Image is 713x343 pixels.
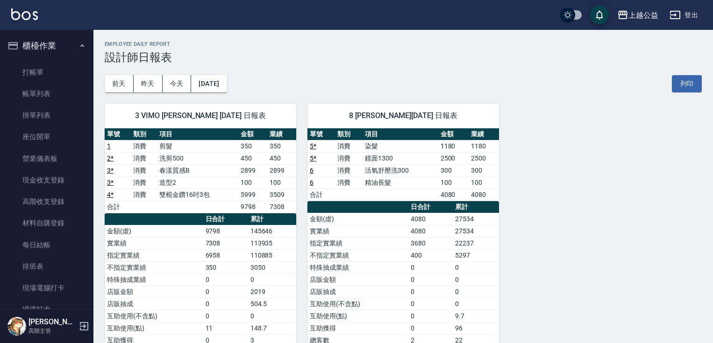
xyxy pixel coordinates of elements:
[238,164,267,176] td: 2899
[335,152,363,164] td: 消費
[438,189,469,201] td: 4080
[238,189,267,201] td: 5999
[438,140,469,152] td: 1180
[4,277,90,299] a: 現場電腦打卡
[4,169,90,191] a: 現金收支登錄
[248,249,296,261] td: 110885
[453,201,499,213] th: 累計
[438,128,469,140] th: 金額
[203,237,248,249] td: 7308
[672,75,702,92] button: 列印
[105,201,131,213] td: 合計
[307,322,408,334] td: 互助獲得
[453,322,499,334] td: 96
[469,189,499,201] td: 4080
[453,225,499,237] td: 27534
[238,201,267,213] td: 9798
[307,310,408,322] td: 互助使用(點)
[105,225,203,237] td: 金額(虛)
[4,299,90,320] a: 掃碼打卡
[248,322,296,334] td: 148.7
[163,75,192,92] button: 今天
[590,6,609,24] button: save
[408,237,453,249] td: 3680
[453,249,499,261] td: 5297
[307,128,335,140] th: 單號
[453,273,499,286] td: 0
[29,317,76,327] h5: [PERSON_NAME]
[267,140,296,152] td: 350
[203,310,248,322] td: 0
[238,128,267,140] th: 金額
[4,83,90,105] a: 帳單列表
[131,152,157,164] td: 消費
[363,128,438,140] th: 項目
[4,126,90,147] a: 座位開單
[203,298,248,310] td: 0
[453,213,499,225] td: 27534
[307,249,408,261] td: 不指定實業績
[307,213,408,225] td: 金額(虛)
[248,213,296,225] th: 累計
[238,176,267,189] td: 100
[248,273,296,286] td: 0
[248,261,296,273] td: 3050
[319,111,488,120] span: 8 [PERSON_NAME][DATE] 日報表
[408,261,453,273] td: 0
[131,140,157,152] td: 消費
[105,310,203,322] td: 互助使用(不含點)
[438,152,469,164] td: 2500
[4,234,90,256] a: 每日結帳
[248,310,296,322] td: 0
[335,140,363,152] td: 消費
[363,152,438,164] td: 鏡面1300
[310,167,314,174] a: 6
[408,273,453,286] td: 0
[238,140,267,152] td: 350
[11,8,38,20] img: Logo
[4,148,90,169] a: 營業儀表板
[248,237,296,249] td: 113935
[157,128,238,140] th: 項目
[469,164,499,176] td: 300
[438,164,469,176] td: 300
[7,317,26,336] img: Person
[408,298,453,310] td: 0
[335,128,363,140] th: 類別
[469,152,499,164] td: 2500
[105,273,203,286] td: 特殊抽成業績
[157,140,238,152] td: 剪髮
[203,213,248,225] th: 日合計
[267,128,296,140] th: 業績
[134,75,163,92] button: 昨天
[335,176,363,189] td: 消費
[438,176,469,189] td: 100
[307,237,408,249] td: 指定實業績
[469,140,499,152] td: 1180
[469,176,499,189] td: 100
[203,261,248,273] td: 350
[4,191,90,212] a: 高階收支登錄
[307,189,335,201] td: 合計
[453,310,499,322] td: 9.7
[248,286,296,298] td: 2019
[453,261,499,273] td: 0
[203,322,248,334] td: 11
[4,34,90,58] button: 櫃檯作業
[157,164,238,176] td: 春漾質感B
[105,41,702,47] h2: Employee Daily Report
[307,225,408,237] td: 實業績
[408,249,453,261] td: 400
[408,225,453,237] td: 4080
[267,189,296,201] td: 3509
[363,140,438,152] td: 染髮
[453,286,499,298] td: 0
[248,225,296,237] td: 145646
[408,310,453,322] td: 0
[267,201,296,213] td: 7308
[105,128,296,213] table: a dense table
[157,176,238,189] td: 造型2
[131,176,157,189] td: 消費
[613,6,662,25] button: 上越公益
[310,179,314,186] a: 6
